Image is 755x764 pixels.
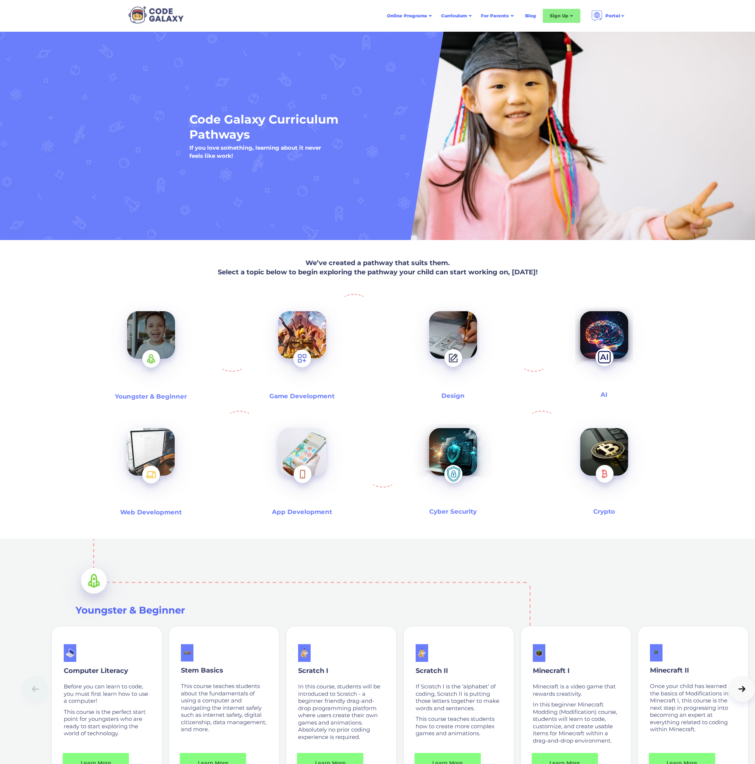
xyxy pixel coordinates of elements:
[76,294,227,404] a: Youngster & Beginner
[181,666,267,675] p: Stem Basics
[429,507,477,516] h3: Cyber Security
[298,683,384,740] p: In this course, students will be introduced to Scratch - a beginner friendly drag-and-drop progra...
[378,411,529,520] a: Cyber Security
[76,411,227,520] a: Web Development
[76,604,679,617] h3: Youngster & Beginner
[533,701,619,744] p: In this beginner Minecraft Modding (Modification) course, students will learn to code, customize,...
[227,411,378,520] a: App Development
[255,294,349,404] a: Game Development
[272,508,332,516] h3: App Development
[387,12,427,20] div: Online Programs
[650,666,736,675] p: Minecraft II
[64,708,150,737] p: This course is the perfect start point for youngsters who are ready to start exploring the world ...
[181,737,267,744] p: ‍
[441,12,467,20] div: Curriculum
[416,715,502,737] p: This course teaches students how to create more complex games and animations.
[533,666,619,676] p: Minecraft I
[650,683,736,733] p: Once your child has learned the basics of Modifications in Minecraft I, this course is the next s...
[593,507,615,516] h3: Crypto
[269,392,335,400] h3: Game Development
[550,12,568,20] div: Sign Up
[416,666,502,676] p: Scratch II
[64,666,150,676] p: Computer Literacy
[189,112,508,142] h1: Code Galaxy Curriculum Pathways
[528,294,679,404] a: AI
[441,392,465,400] h3: Design
[181,683,267,733] p: This course teaches students about the fundamentals of using a computer and navigating the intern...
[120,508,182,517] h3: Web Development
[378,294,529,404] a: Design
[528,411,679,520] a: Crypto
[481,12,509,20] div: For Parents
[189,144,321,160] h5: If you love something, learning about it never feels like work!
[601,390,607,399] h3: AI
[521,9,541,22] a: Blog
[298,666,384,676] p: Scratch I
[605,12,620,20] div: Portal
[115,392,187,401] h3: Youngster & Beginner
[218,259,538,276] strong: We’ve created a pathway that suits them. Select a topic below to begin exploring the pathway your...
